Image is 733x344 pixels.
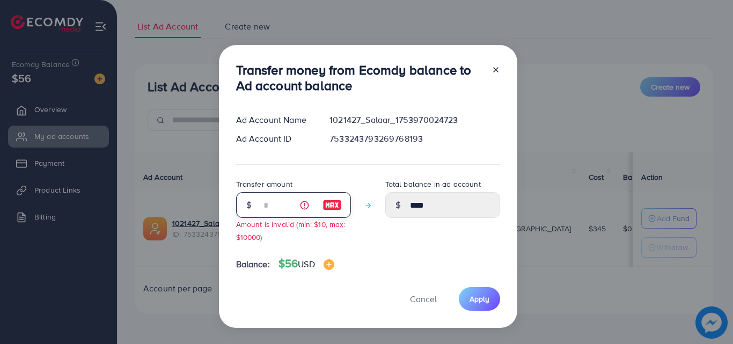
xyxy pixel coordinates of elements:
span: Balance: [236,258,270,270]
span: USD [298,258,314,270]
h3: Transfer money from Ecomdy balance to Ad account balance [236,62,483,93]
div: 1021427_Salaar_1753970024723 [321,114,508,126]
div: 7533243793269768193 [321,133,508,145]
label: Transfer amount [236,179,292,189]
h4: $56 [278,257,334,270]
span: Apply [470,294,489,304]
img: image [324,259,334,270]
div: Ad Account ID [228,133,321,145]
button: Cancel [397,287,450,310]
span: Cancel [410,293,437,305]
small: Amount is invalid (min: $10, max: $10000) [236,219,346,241]
label: Total balance in ad account [385,179,481,189]
button: Apply [459,287,500,310]
div: Ad Account Name [228,114,321,126]
img: image [322,199,342,211]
